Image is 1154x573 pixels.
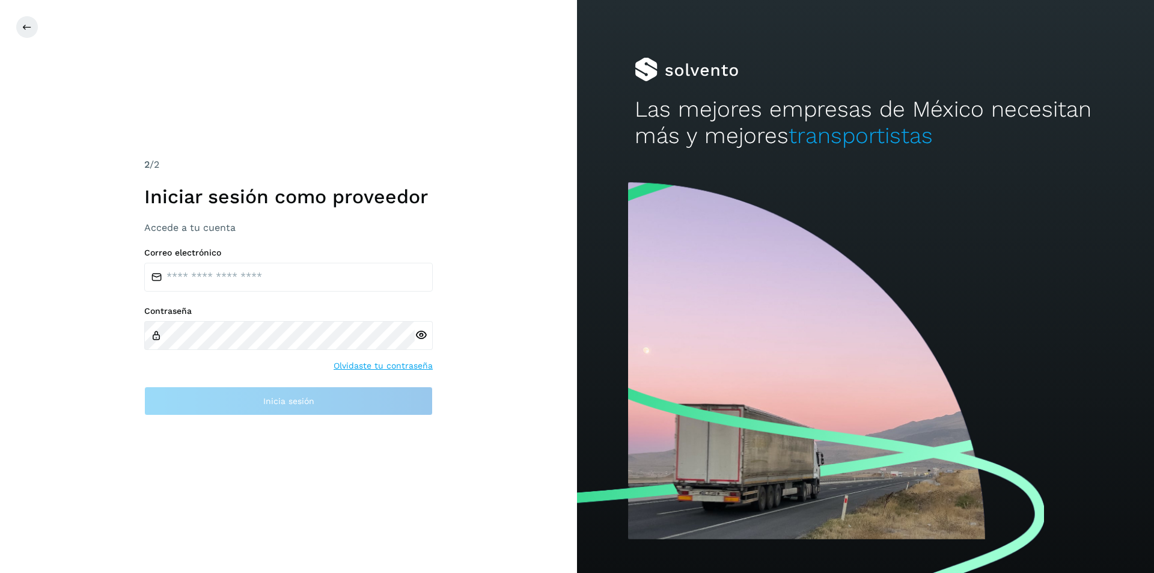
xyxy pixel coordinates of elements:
[144,306,433,316] label: Contraseña
[263,397,314,405] span: Inicia sesión
[334,360,433,372] a: Olvidaste tu contraseña
[144,159,150,170] span: 2
[144,185,433,208] h1: Iniciar sesión como proveedor
[144,387,433,415] button: Inicia sesión
[144,222,433,233] h3: Accede a tu cuenta
[144,248,433,258] label: Correo electrónico
[789,123,933,149] span: transportistas
[635,96,1096,150] h2: Las mejores empresas de México necesitan más y mejores
[144,158,433,172] div: /2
